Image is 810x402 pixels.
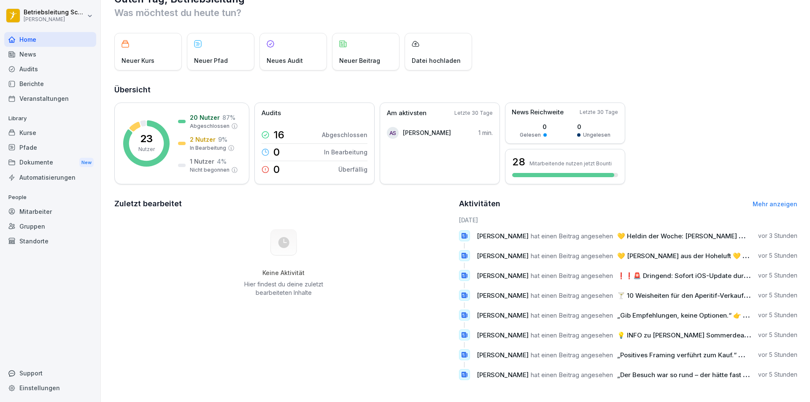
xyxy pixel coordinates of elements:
[478,128,493,137] p: 1 min.
[138,146,155,153] p: Nutzer
[190,144,226,152] p: In Bearbeitung
[753,200,797,208] a: Mehr anzeigen
[531,371,613,379] span: hat einen Beitrag angesehen
[758,351,797,359] p: vor 5 Stunden
[190,157,214,166] p: 1 Nutzer
[4,32,96,47] a: Home
[758,331,797,339] p: vor 5 Stunden
[758,251,797,260] p: vor 5 Stunden
[190,113,220,122] p: 20 Nutzer
[387,108,427,118] p: Am aktivsten
[194,56,228,65] p: Neuer Pfad
[4,112,96,125] p: Library
[324,148,367,156] p: In Bearbeitung
[758,370,797,379] p: vor 5 Stunden
[4,219,96,234] a: Gruppen
[4,191,96,204] p: People
[531,232,613,240] span: hat einen Beitrag angesehen
[273,165,280,175] p: 0
[4,380,96,395] a: Einstellungen
[577,122,610,131] p: 0
[121,56,154,65] p: Neuer Kurs
[403,128,451,137] p: [PERSON_NAME]
[79,158,94,167] div: New
[531,331,613,339] span: hat einen Beitrag angesehen
[114,198,453,210] h2: Zuletzt bearbeitet
[529,160,612,167] p: Mitarbeitende nutzen jetzt Bounti
[262,108,281,118] p: Audits
[477,331,529,339] span: [PERSON_NAME]
[758,232,797,240] p: vor 3 Stunden
[4,76,96,91] a: Berichte
[477,311,529,319] span: [PERSON_NAME]
[512,155,525,169] h3: 28
[217,157,227,166] p: 4 %
[241,269,326,277] h5: Keine Aktivität
[114,6,797,19] p: Was möchtest du heute tun?
[140,134,153,144] p: 23
[531,291,613,299] span: hat einen Beitrag angesehen
[4,155,96,170] a: DokumenteNew
[273,130,284,140] p: 16
[273,147,280,157] p: 0
[24,16,85,22] p: [PERSON_NAME]
[477,291,529,299] span: [PERSON_NAME]
[4,155,96,170] div: Dokumente
[339,56,380,65] p: Neuer Beitrag
[114,84,797,96] h2: Übersicht
[190,122,229,130] p: Abgeschlossen
[531,351,613,359] span: hat einen Beitrag angesehen
[477,371,529,379] span: [PERSON_NAME]
[531,311,613,319] span: hat einen Beitrag angesehen
[758,311,797,319] p: vor 5 Stunden
[4,91,96,106] a: Veranstaltungen
[338,165,367,174] p: Überfällig
[4,47,96,62] a: News
[4,234,96,248] a: Standorte
[4,62,96,76] a: Audits
[531,272,613,280] span: hat einen Beitrag angesehen
[4,204,96,219] a: Mitarbeiter
[580,108,618,116] p: Letzte 30 Tage
[4,140,96,155] a: Pfade
[512,108,564,117] p: News Reichweite
[412,56,461,65] p: Datei hochladen
[241,280,326,297] p: Hier findest du deine zuletzt bearbeiteten Inhalte
[583,131,610,139] p: Ungelesen
[477,272,529,280] span: [PERSON_NAME]
[218,135,227,144] p: 9 %
[459,198,500,210] h2: Aktivitäten
[520,131,541,139] p: Gelesen
[477,351,529,359] span: [PERSON_NAME]
[387,127,399,139] div: AS
[4,125,96,140] a: Kurse
[531,252,613,260] span: hat einen Beitrag angesehen
[267,56,303,65] p: Neues Audit
[758,271,797,280] p: vor 5 Stunden
[190,166,229,174] p: Nicht begonnen
[477,252,529,260] span: [PERSON_NAME]
[459,216,798,224] h6: [DATE]
[4,366,96,380] div: Support
[520,122,547,131] p: 0
[322,130,367,139] p: Abgeschlossen
[190,135,216,144] p: 2 Nutzer
[477,232,529,240] span: [PERSON_NAME]
[222,113,235,122] p: 87 %
[24,9,85,16] p: Betriebsleitung Schlump
[4,170,96,185] a: Automatisierungen
[454,109,493,117] p: Letzte 30 Tage
[758,291,797,299] p: vor 5 Stunden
